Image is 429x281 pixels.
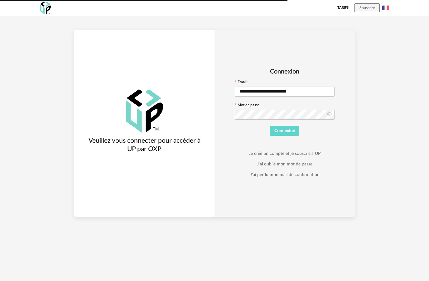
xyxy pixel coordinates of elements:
[354,3,380,12] button: Souscrire
[382,4,389,11] img: fr
[359,6,375,10] span: Souscrire
[235,68,335,76] h2: Connexion
[235,103,259,108] label: Mot de passe
[249,151,321,156] a: Je crée un compte et je souscris à UP
[270,126,299,136] button: Connexion
[84,136,205,154] h3: Veuillez vous connecter pour accéder à UP par OXP
[40,2,51,14] img: OXP
[235,80,248,85] label: Email:
[126,89,163,133] img: OXP
[250,172,320,178] a: J'ai perdu mon mail de confirmation
[274,129,295,133] span: Connexion
[257,161,312,167] a: J'ai oublié mon mot de passe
